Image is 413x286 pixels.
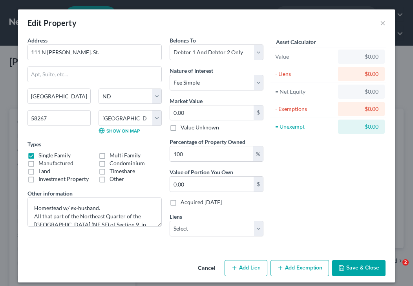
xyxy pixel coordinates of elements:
label: Asset Calculator [276,38,316,46]
div: $0.00 [344,123,378,131]
input: 0.00 [170,146,253,161]
iframe: Intercom live chat [386,259,405,278]
label: Nature of Interest [170,66,213,75]
label: Manufactured [38,159,73,167]
div: % [253,146,263,161]
span: 2 [402,259,409,266]
label: Acquired [DATE] [181,198,222,206]
label: Investment Property [38,175,89,183]
div: $0.00 [344,88,378,96]
div: - Liens [275,70,334,78]
button: Add Lien [225,260,267,277]
div: $ [254,105,263,120]
div: $0.00 [344,53,378,61]
div: $0.00 [344,105,378,113]
label: Value of Portion You Own [170,168,233,176]
input: 0.00 [170,105,254,120]
span: Belongs To [170,37,196,44]
label: Multi Family [110,151,141,159]
div: - Exemptions [275,105,334,113]
input: Apt, Suite, etc... [28,67,161,82]
label: Single Family [38,151,71,159]
input: Enter city... [28,89,90,104]
input: Enter zip... [27,110,91,126]
label: Condominium [110,159,145,167]
label: Other information [27,189,73,197]
div: Edit Property [27,17,77,28]
input: Enter address... [28,45,161,60]
label: Types [27,140,41,148]
label: Liens [170,212,182,221]
label: Timeshare [110,167,135,175]
div: = Unexempt [275,123,334,131]
label: Market Value [170,97,203,105]
input: 0.00 [170,177,254,192]
span: Address [27,37,48,44]
div: = Net Equity [275,88,334,96]
button: Add Exemption [270,260,329,277]
div: $0.00 [344,70,378,78]
div: Value [275,53,334,61]
button: Cancel [192,261,221,277]
label: Percentage of Property Owned [170,138,245,146]
div: $ [254,177,263,192]
label: Land [38,167,50,175]
label: Value Unknown [181,124,219,131]
a: Show on Map [99,127,140,134]
button: Save & Close [332,260,386,277]
button: × [380,18,386,28]
label: Other [110,175,124,183]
